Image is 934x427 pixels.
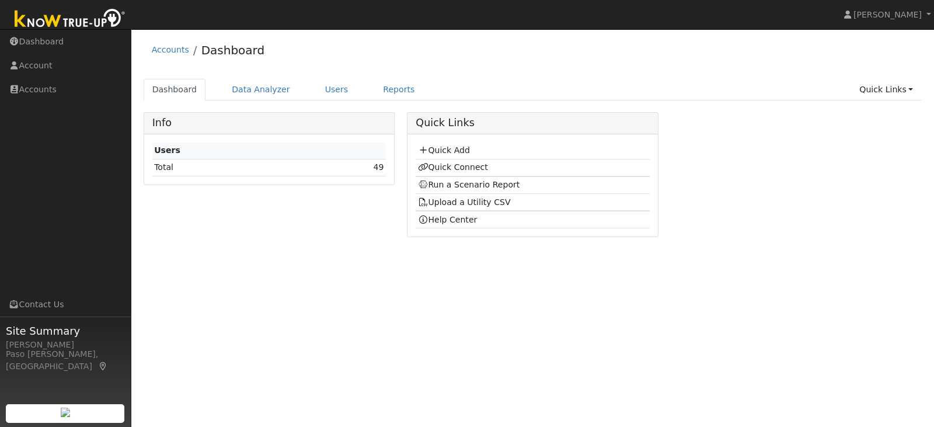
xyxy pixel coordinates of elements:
a: Map [98,362,109,371]
img: Know True-Up [9,6,131,33]
img: retrieve [61,408,70,417]
a: Users [316,79,357,100]
a: Reports [374,79,423,100]
a: Dashboard [201,43,265,57]
a: Quick Links [851,79,922,100]
a: Data Analyzer [223,79,299,100]
span: [PERSON_NAME] [853,10,922,19]
div: Paso [PERSON_NAME], [GEOGRAPHIC_DATA] [6,348,125,373]
div: [PERSON_NAME] [6,339,125,351]
a: Dashboard [144,79,206,100]
span: Site Summary [6,323,125,339]
a: Accounts [152,45,189,54]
